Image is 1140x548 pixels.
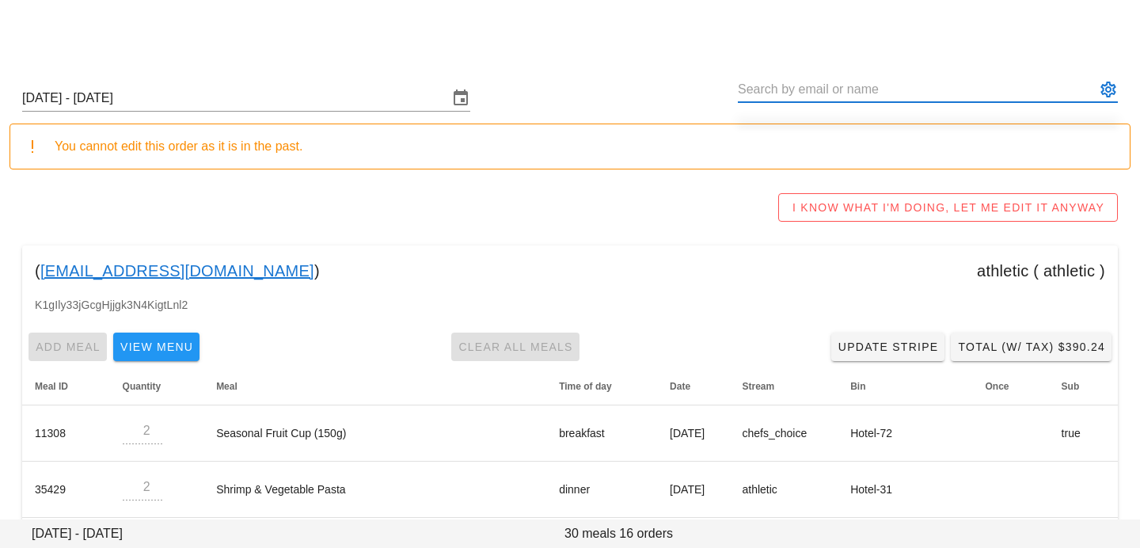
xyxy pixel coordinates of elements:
[957,341,1105,353] span: Total (w/ Tax) $390.24
[22,245,1118,296] div: ( ) athletic ( athletic )
[730,367,838,405] th: Stream: Not sorted. Activate to sort ascending.
[1049,367,1118,405] th: Sub: Not sorted. Activate to sort ascending.
[40,258,314,284] a: [EMAIL_ADDRESS][DOMAIN_NAME]
[657,367,729,405] th: Date: Not sorted. Activate to sort ascending.
[850,381,865,392] span: Bin
[120,341,193,353] span: View Menu
[838,341,939,353] span: Update Stripe
[743,381,775,392] span: Stream
[1099,80,1118,99] button: appended action
[730,462,838,518] td: athletic
[738,77,1096,102] input: Search by email or name
[951,333,1111,361] button: Total (w/ Tax) $390.24
[546,367,657,405] th: Time of day: Not sorted. Activate to sort ascending.
[113,333,199,361] button: View Menu
[216,381,237,392] span: Meal
[985,381,1009,392] span: Once
[123,381,161,392] span: Quantity
[22,462,110,518] td: 35429
[657,405,729,462] td: [DATE]
[792,201,1104,214] span: I KNOW WHAT I'M DOING, LET ME EDIT IT ANYWAY
[546,405,657,462] td: breakfast
[110,367,204,405] th: Quantity: Not sorted. Activate to sort ascending.
[203,462,546,518] td: Shrimp & Vegetable Pasta
[203,405,546,462] td: Seasonal Fruit Cup (150g)
[559,381,611,392] span: Time of day
[972,367,1048,405] th: Once: Not sorted. Activate to sort ascending.
[546,462,657,518] td: dinner
[831,333,945,361] a: Update Stripe
[22,405,110,462] td: 11308
[838,367,972,405] th: Bin: Not sorted. Activate to sort ascending.
[22,367,110,405] th: Meal ID: Not sorted. Activate to sort ascending.
[670,381,690,392] span: Date
[55,139,302,153] span: You cannot edit this order as it is in the past.
[22,296,1118,326] div: K1gIly33jGcgHjjgk3N4KigtLnl2
[203,367,546,405] th: Meal: Not sorted. Activate to sort ascending.
[838,462,972,518] td: Hotel-31
[838,405,972,462] td: Hotel-72
[778,193,1118,222] button: I KNOW WHAT I'M DOING, LET ME EDIT IT ANYWAY
[35,381,68,392] span: Meal ID
[1049,405,1118,462] td: true
[1062,381,1080,392] span: Sub
[730,405,838,462] td: chefs_choice
[657,462,729,518] td: [DATE]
